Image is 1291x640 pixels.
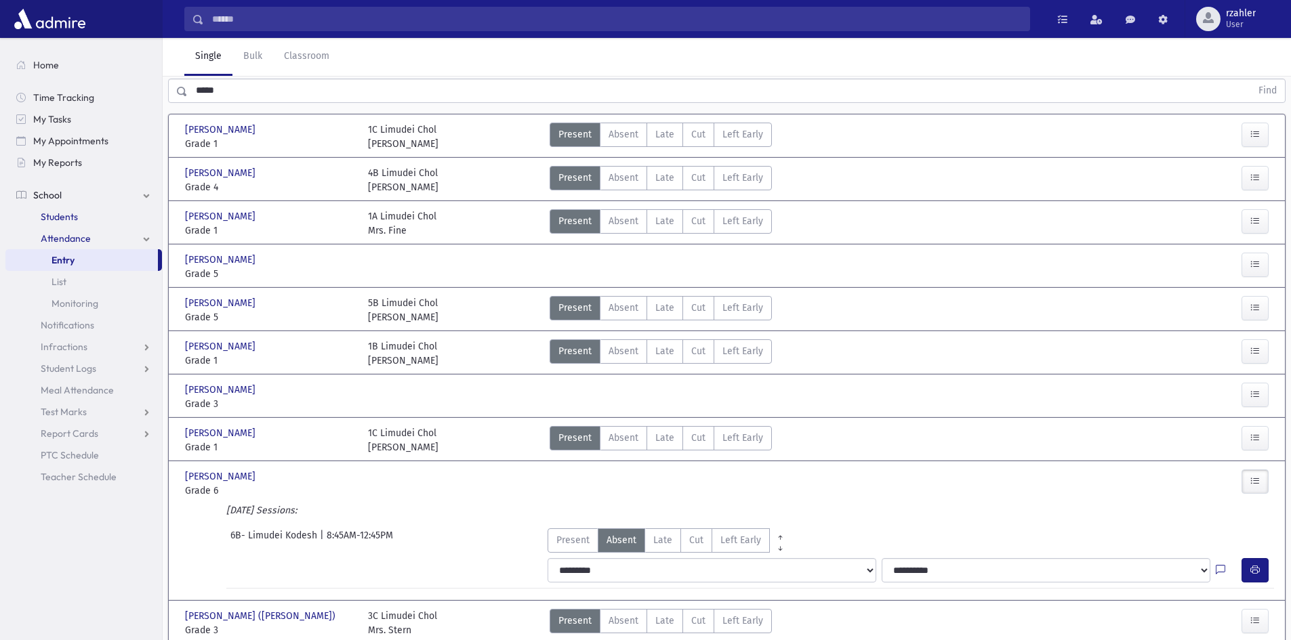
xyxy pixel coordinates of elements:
span: [PERSON_NAME] [185,339,258,354]
span: Absent [609,614,638,628]
span: My Tasks [33,113,71,125]
span: Present [558,171,592,185]
div: AttTypes [550,296,772,324]
div: AttTypes [550,123,772,151]
span: Late [655,127,674,142]
a: My Appointments [5,130,162,152]
span: Cut [691,127,705,142]
span: Absent [609,301,638,315]
a: Test Marks [5,401,162,423]
a: Students [5,206,162,228]
div: AttTypes [550,426,772,454]
span: Grade 1 [185,137,354,151]
span: | [320,528,327,553]
a: All Later [770,539,791,550]
a: Bulk [232,38,273,76]
span: Grade 6 [185,484,354,498]
a: Monitoring [5,293,162,314]
a: Meal Attendance [5,379,162,401]
a: My Tasks [5,108,162,130]
span: User [1226,19,1256,30]
a: Teacher Schedule [5,466,162,488]
div: AttTypes [550,609,772,637]
span: Cut [691,431,705,445]
span: Present [558,127,592,142]
span: Cut [691,301,705,315]
span: Absent [609,214,638,228]
span: [PERSON_NAME] [185,209,258,223]
span: Grade 1 [185,440,354,454]
div: 5B Limudei Chol [PERSON_NAME] [368,296,438,324]
span: Absent [609,431,638,445]
span: Cut [691,171,705,185]
span: Present [556,533,590,547]
span: Grade 3 [185,397,354,411]
span: Cut [689,533,703,547]
span: Left Early [720,533,761,547]
span: My Appointments [33,135,108,147]
span: Grade 3 [185,623,354,637]
span: Grade 1 [185,223,354,238]
a: My Reports [5,152,162,173]
span: [PERSON_NAME] [185,166,258,180]
span: Entry [52,254,75,266]
span: Left Early [722,431,763,445]
span: Monitoring [52,297,98,310]
a: School [5,184,162,206]
span: Grade 1 [185,354,354,368]
a: Attendance [5,228,162,249]
span: Grade 4 [185,180,354,194]
a: Student Logs [5,358,162,379]
span: Late [653,533,672,547]
span: Left Early [722,171,763,185]
div: AttTypes [550,166,772,194]
span: Late [655,301,674,315]
a: Classroom [273,38,340,76]
span: Present [558,431,592,445]
span: Cut [691,344,705,358]
span: Infractions [41,341,87,353]
span: Absent [609,344,638,358]
span: Left Early [722,344,763,358]
span: 8:45AM-12:45PM [327,528,393,553]
span: Notifications [41,319,94,331]
div: AttTypes [550,209,772,238]
a: List [5,271,162,293]
a: Notifications [5,314,162,336]
span: [PERSON_NAME] [185,469,258,484]
span: Cut [691,214,705,228]
span: Left Early [722,214,763,228]
span: Present [558,301,592,315]
span: [PERSON_NAME] [185,123,258,137]
a: Time Tracking [5,87,162,108]
a: PTC Schedule [5,444,162,466]
div: 3C Limudei Chol Mrs. Stern [368,609,437,637]
span: Present [558,214,592,228]
span: Present [558,344,592,358]
div: 1C Limudei Chol [PERSON_NAME] [368,123,438,151]
span: Late [655,344,674,358]
span: Left Early [722,301,763,315]
span: Home [33,59,59,71]
span: Late [655,171,674,185]
input: Search [204,7,1029,31]
a: Entry [5,249,158,271]
span: My Reports [33,156,82,169]
span: PTC Schedule [41,449,99,461]
span: [PERSON_NAME] [185,426,258,440]
span: Absent [609,171,638,185]
span: [PERSON_NAME] [185,253,258,267]
span: School [33,189,62,201]
span: Left Early [722,127,763,142]
span: Teacher Schedule [41,471,117,483]
span: Grade 5 [185,267,354,281]
a: Report Cards [5,423,162,444]
span: Time Tracking [33,91,94,104]
a: Home [5,54,162,76]
span: [PERSON_NAME] [185,383,258,397]
div: 1B Limudei Chol [PERSON_NAME] [368,339,438,368]
div: 1A Limudei Chol Mrs. Fine [368,209,436,238]
a: All Prior [770,528,791,539]
span: Meal Attendance [41,384,114,396]
button: Find [1250,79,1285,102]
